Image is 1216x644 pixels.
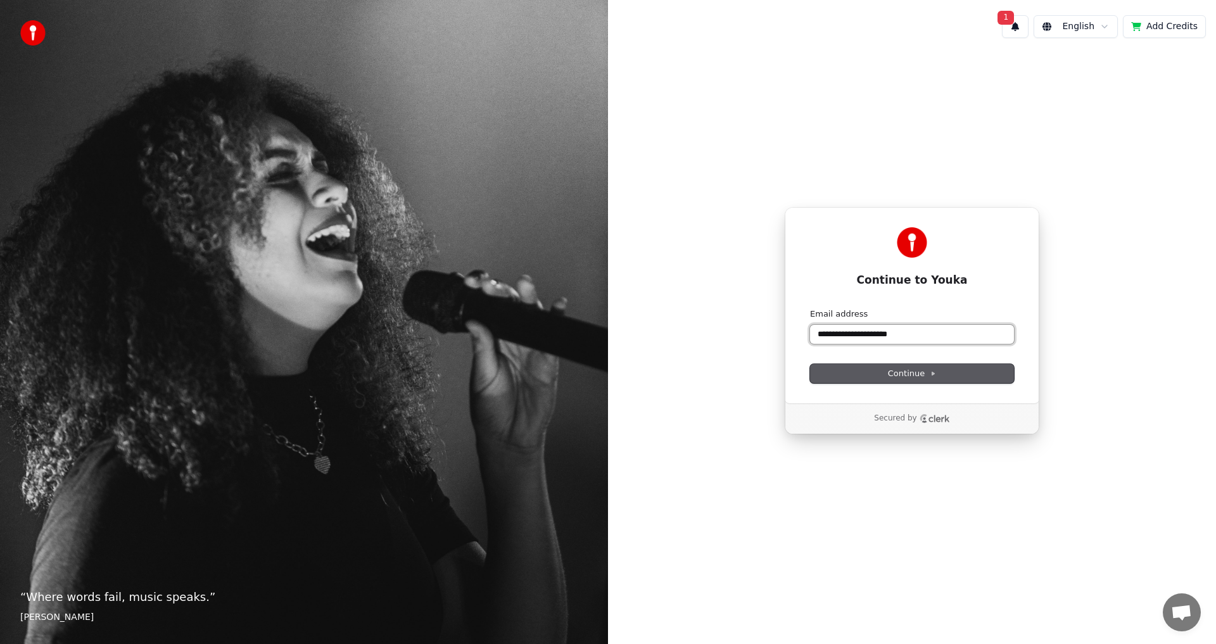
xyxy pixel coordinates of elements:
[897,227,927,258] img: Youka
[810,273,1014,288] h1: Continue to Youka
[1123,15,1206,38] button: Add Credits
[1163,593,1201,631] a: פתח צ'אט
[20,588,588,606] p: “ Where words fail, music speaks. ”
[920,414,950,423] a: Clerk logo
[997,11,1014,25] span: 1
[874,414,916,424] p: Secured by
[810,308,868,320] label: Email address
[810,364,1014,383] button: Continue
[20,20,46,46] img: youka
[20,611,588,624] footer: [PERSON_NAME]
[1002,15,1029,38] button: 1
[888,368,936,379] span: Continue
